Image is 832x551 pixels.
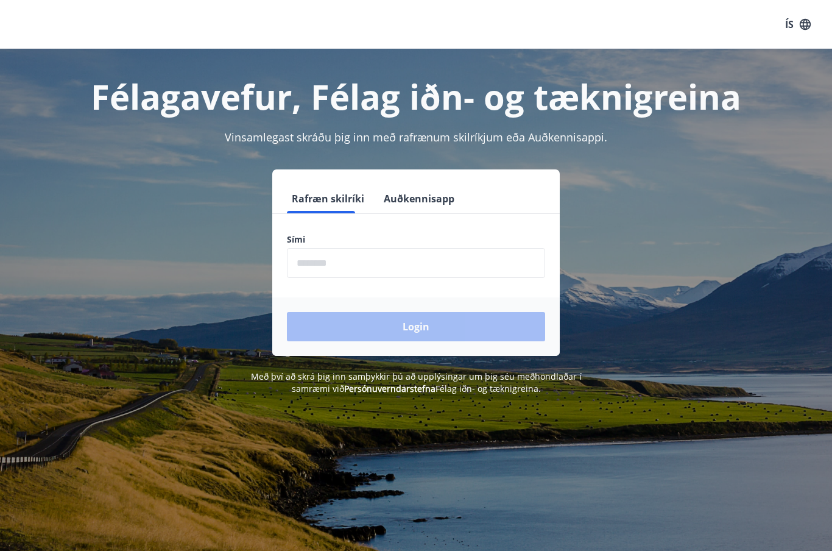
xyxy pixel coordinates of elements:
a: Persónuverndarstefna [344,383,435,394]
span: Vinsamlegast skráðu þig inn með rafrænum skilríkjum eða Auðkennisappi. [225,130,607,144]
span: Með því að skrá þig inn samþykkir þú að upplýsingar um þig séu meðhöndlaðar í samræmi við Félag i... [251,371,582,394]
h1: Félagavefur, Félag iðn- og tæknigreina [15,73,817,119]
button: Rafræn skilríki [287,184,369,213]
button: Auðkennisapp [379,184,459,213]
button: ÍS [778,13,817,35]
label: Sími [287,233,545,246]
